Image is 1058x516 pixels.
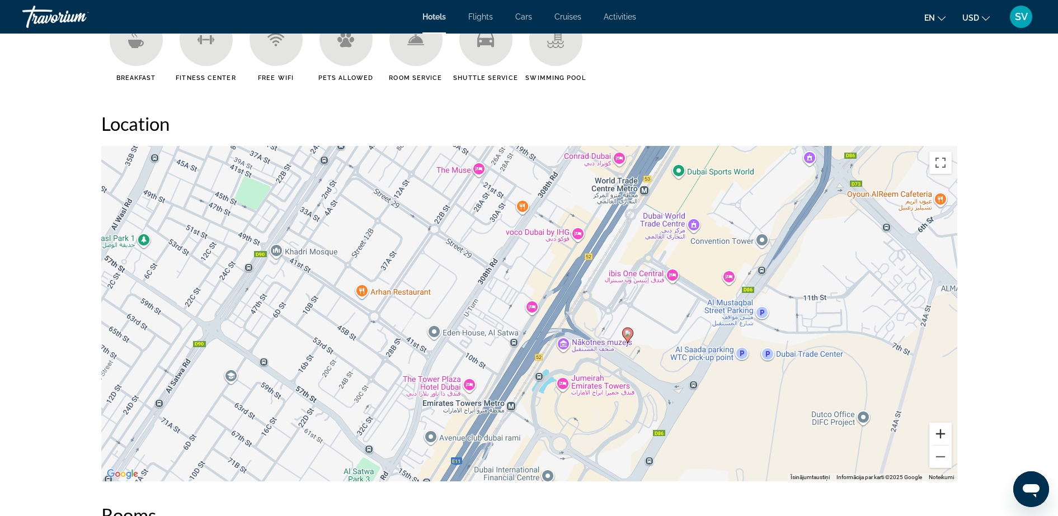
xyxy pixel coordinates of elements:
[176,74,236,82] span: Fitness Center
[104,467,141,481] img: Google
[515,12,532,21] a: Cars
[318,74,373,82] span: Pets Allowed
[22,2,134,31] a: Travorium
[924,13,935,22] span: en
[962,10,990,26] button: Change currency
[104,467,141,481] a: Apgabala atvēršana pakalpojumā Google Maps (tiks atvērts jauns logs)
[525,74,585,82] span: Swimming Pool
[929,474,954,480] a: Noteikumi (saite tiks atvērta jaunā cilnē)
[929,423,952,445] button: Tuvināt
[962,13,979,22] span: USD
[791,474,830,481] button: Īsinājumtaustiņi
[604,12,636,21] a: Activities
[258,74,294,82] span: Free WiFi
[1007,5,1036,29] button: User Menu
[1013,471,1049,507] iframe: Poga, lai palaistu ziņojumapmaiņas logu
[116,74,156,82] span: Breakfast
[468,12,493,21] a: Flights
[453,74,518,82] span: Shuttle Service
[929,446,952,468] button: Tālināt
[554,12,581,21] a: Cruises
[1015,11,1028,22] span: SV
[836,474,922,480] span: Informācija par karti ©2025 Google
[924,10,946,26] button: Change language
[929,152,952,174] button: Pārslēgt pilnekrāna skatu
[101,112,957,135] h2: Location
[422,12,446,21] a: Hotels
[389,74,442,82] span: Room Service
